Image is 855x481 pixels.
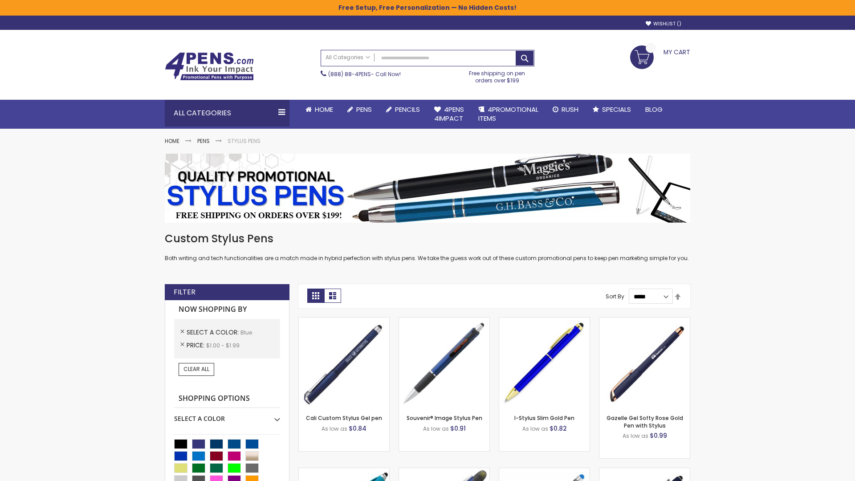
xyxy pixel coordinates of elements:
[399,317,489,325] a: Souvenir® Image Stylus Pen-Blue
[434,105,464,123] span: 4Pens 4impact
[298,100,340,119] a: Home
[299,318,389,408] img: Cali Custom Stylus Gel pen-Blue
[165,52,254,81] img: 4Pens Custom Pens and Promotional Products
[399,318,489,408] img: Souvenir® Image Stylus Pen-Blue
[395,105,420,114] span: Pencils
[599,317,690,325] a: Gazelle Gel Softy Rose Gold Pen with Stylus-Blue
[514,414,574,422] a: I-Stylus Slim Gold Pen
[165,137,179,145] a: Home
[165,232,690,246] h1: Custom Stylus Pens
[427,100,471,129] a: 4Pens4impact
[423,425,449,432] span: As low as
[174,300,280,319] strong: Now Shopping by
[165,100,289,126] div: All Categories
[165,232,690,262] div: Both writing and tech functionalities are a match made in hybrid perfection with stylus pens. We ...
[174,287,195,297] strong: Filter
[399,468,489,475] a: Souvenir® Jalan Highlighter Stylus Pen Combo-Blue
[550,424,567,433] span: $0.82
[307,289,324,303] strong: Grid
[460,66,535,84] div: Free shipping on pen orders over $199
[638,100,670,119] a: Blog
[645,105,663,114] span: Blog
[315,105,333,114] span: Home
[607,414,683,429] a: Gazelle Gel Softy Rose Gold Pen with Stylus
[174,408,280,423] div: Select A Color
[349,424,366,433] span: $0.84
[602,105,631,114] span: Specials
[599,318,690,408] img: Gazelle Gel Softy Rose Gold Pen with Stylus-Blue
[306,414,382,422] a: Cali Custom Stylus Gel pen
[228,137,261,145] strong: Stylus Pens
[499,468,590,475] a: Islander Softy Gel with Stylus - ColorJet Imprint-Blue
[174,389,280,408] strong: Shopping Options
[546,100,586,119] a: Rush
[328,70,371,78] a: (888) 88-4PENS
[646,20,681,27] a: Wishlist
[328,70,401,78] span: - Call Now!
[562,105,578,114] span: Rush
[450,424,466,433] span: $0.91
[650,431,667,440] span: $0.99
[240,329,252,336] span: Blue
[299,317,389,325] a: Cali Custom Stylus Gel pen-Blue
[522,425,548,432] span: As low as
[499,317,590,325] a: I-Stylus Slim Gold-Blue
[407,414,482,422] a: Souvenir® Image Stylus Pen
[187,341,206,350] span: Price
[499,318,590,408] img: I-Stylus Slim Gold-Blue
[179,363,214,375] a: Clear All
[599,468,690,475] a: Custom Soft Touch® Metal Pens with Stylus-Blue
[187,328,240,337] span: Select A Color
[322,425,347,432] span: As low as
[299,468,389,475] a: Neon Stylus Highlighter-Pen Combo-Blue
[165,154,690,223] img: Stylus Pens
[623,432,648,440] span: As low as
[340,100,379,119] a: Pens
[478,105,538,123] span: 4PROMOTIONAL ITEMS
[326,54,370,61] span: All Categories
[606,293,624,300] label: Sort By
[356,105,372,114] span: Pens
[197,137,210,145] a: Pens
[321,50,375,65] a: All Categories
[471,100,546,129] a: 4PROMOTIONALITEMS
[379,100,427,119] a: Pencils
[586,100,638,119] a: Specials
[206,342,240,349] span: $1.00 - $1.99
[183,365,209,373] span: Clear All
